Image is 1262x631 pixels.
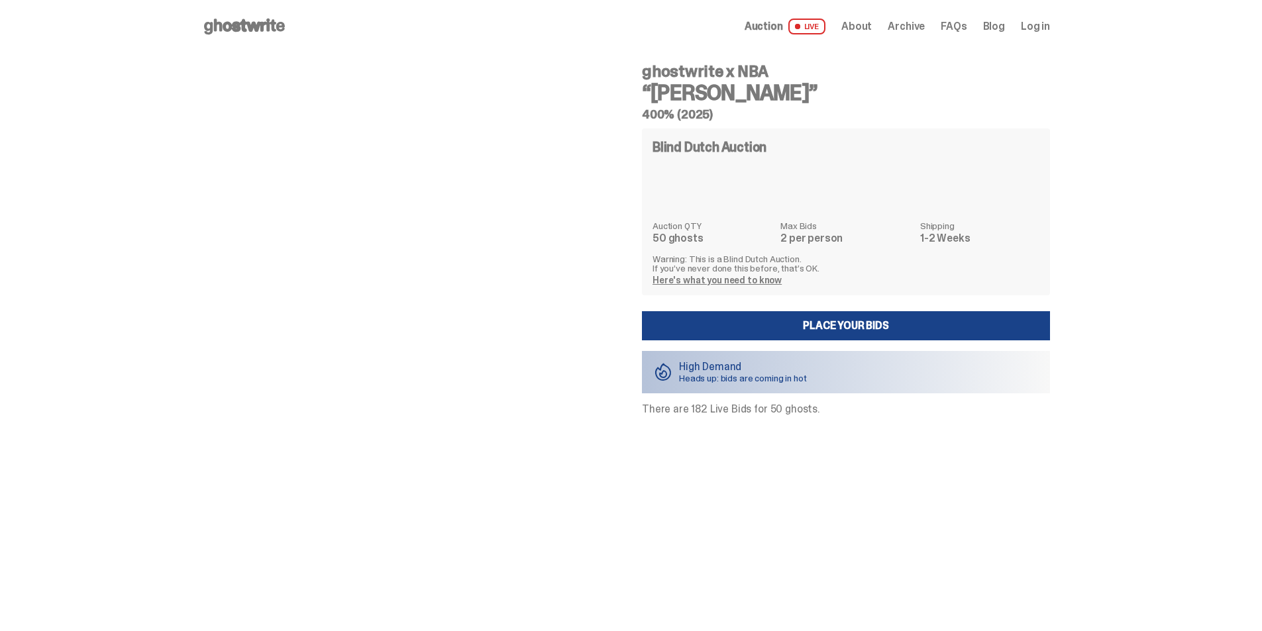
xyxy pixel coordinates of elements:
a: Place your Bids [642,311,1050,340]
a: FAQs [941,21,967,32]
p: High Demand [679,362,807,372]
a: About [841,21,872,32]
p: Warning: This is a Blind Dutch Auction. If you’ve never done this before, that’s OK. [653,254,1039,273]
h4: ghostwrite x NBA [642,64,1050,79]
dd: 1-2 Weeks [920,233,1039,244]
h5: 400% (2025) [642,109,1050,121]
a: Here's what you need to know [653,274,782,286]
span: LIVE [788,19,826,34]
a: Blog [983,21,1005,32]
span: Auction [745,21,783,32]
h3: “[PERSON_NAME]” [642,82,1050,103]
dt: Shipping [920,221,1039,230]
a: Log in [1021,21,1050,32]
a: Auction LIVE [745,19,825,34]
dd: 2 per person [780,233,912,244]
p: There are 182 Live Bids for 50 ghosts. [642,404,1050,414]
p: Heads up: bids are coming in hot [679,373,807,383]
dt: Auction QTY [653,221,772,230]
a: Archive [888,21,925,32]
dt: Max Bids [780,221,912,230]
h4: Blind Dutch Auction [653,140,766,154]
dd: 50 ghosts [653,233,772,244]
